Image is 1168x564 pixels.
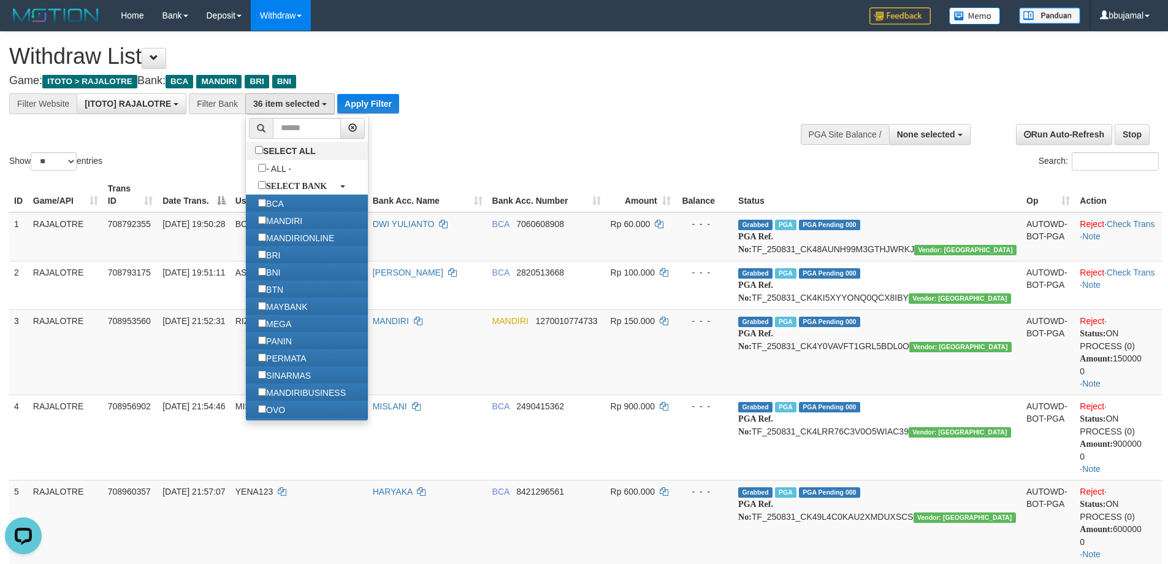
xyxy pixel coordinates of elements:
span: BCA [166,75,193,88]
input: - ALL - [258,164,266,172]
input: OVO [258,405,266,413]
b: PGA Ref. No: [738,500,773,522]
td: 1 [9,212,28,261]
span: ASEP22 [235,268,268,277]
a: Note [1082,379,1101,388]
div: Filter Bank [189,93,245,114]
label: - ALL - [246,160,303,177]
span: BCA [492,268,510,277]
b: Amount: [1080,525,1113,534]
b: PGA Ref. No: [738,232,773,254]
td: AUTOWD-BOT-PGA [1021,395,1075,480]
label: BTN [246,280,296,298]
div: ON PROCESS (0) 600000 0 [1080,498,1157,548]
b: Status: [1080,500,1105,509]
td: 3 [9,309,28,395]
span: [DATE] 21:57:07 [162,487,225,496]
span: BCA [492,401,510,411]
select: Showentries [31,152,77,171]
th: Balance [676,177,733,212]
input: PANIN [258,336,266,344]
td: RAJALOTRE [28,261,103,309]
span: Vendor URL: https://checkout4.1velocity.biz [909,427,1011,438]
span: Grabbed [738,402,773,412]
span: Vendor URL: https://checkout4.1velocity.biz [914,512,1016,523]
input: BNI [258,268,266,276]
img: Button%20Memo.svg [949,7,1001,25]
span: Rp 60.000 [611,219,651,229]
span: [DATE] 19:51:11 [162,268,225,277]
label: MANDIRI [246,212,315,229]
span: ITOTO > RAJALOTRE [42,75,137,88]
td: RAJALOTRE [28,212,103,261]
b: Amount: [1080,354,1113,363]
div: ON PROCESS (0) 900000 0 [1080,412,1157,463]
td: RAJALOTRE [28,309,103,395]
td: TF_250831_CK4LRR76C3V0O5WIAC39 [733,395,1021,480]
span: BRI [245,75,269,88]
th: Bank Acc. Number: activate to sort column ascending [487,177,606,212]
input: BRI [258,250,266,258]
th: Date Trans.: activate to sort column descending [158,177,231,212]
span: Grabbed [738,317,773,327]
label: OVO [246,401,297,418]
td: TF_250831_CK4Y0VAVFT1GRL5BDL0O [733,309,1021,395]
a: Note [1082,549,1101,559]
input: MANDIRIONLINE [258,233,266,241]
td: · · [1075,261,1162,309]
img: MOTION_logo.png [9,6,102,25]
span: BCA [492,219,510,229]
label: MAYBANK [246,298,319,315]
a: MISLANI [373,401,407,411]
h4: Game: Bank: [9,75,766,87]
span: [DATE] 19:50:28 [162,219,225,229]
a: Check Trans [1107,268,1155,277]
span: Rp 100.000 [611,268,655,277]
input: SELECT ALL [255,146,263,154]
a: HARYAKA [373,487,413,496]
b: PGA Ref. No: [738,329,773,351]
a: Note [1082,231,1101,241]
a: Reject [1080,401,1104,411]
button: None selected [889,124,971,145]
td: AUTOWD-BOT-PGA [1021,212,1075,261]
th: Bank Acc. Name: activate to sort column ascending [368,177,487,212]
td: AUTOWD-BOT-PGA [1021,309,1075,395]
th: Trans ID: activate to sort column ascending [103,177,158,212]
b: Status: [1080,329,1105,338]
th: Game/API: activate to sort column ascending [28,177,103,212]
span: Marked by bbusavira [775,268,796,279]
span: Vendor URL: https://checkout4.1velocity.biz [909,293,1011,304]
span: Copy 8421296561 to clipboard [516,487,564,496]
span: Copy 2490415362 to clipboard [516,401,564,411]
th: User ID: activate to sort column ascending [231,177,368,212]
th: ID [9,177,28,212]
span: 708956902 [108,401,151,411]
span: Grabbed [738,487,773,498]
td: · · [1075,395,1162,480]
input: BCA [258,199,266,207]
img: Feedback.jpg [869,7,931,25]
a: Check Trans [1107,219,1155,229]
span: Copy 2820513668 to clipboard [516,268,564,277]
label: BNI [246,263,292,280]
span: PGA Pending [799,317,860,327]
span: Vendor URL: https://checkout4.1velocity.biz [914,245,1017,255]
span: None selected [897,129,955,139]
label: PERMATA [246,349,319,366]
span: Marked by bbujamal [775,402,796,412]
input: MANDIRI [258,216,266,224]
th: Action [1075,177,1162,212]
img: panduan.png [1019,7,1080,24]
div: PGA Site Balance / [801,124,889,145]
a: SELECT BANK [246,177,368,195]
label: SELECT ALL [246,142,328,159]
label: PANIN [246,332,304,349]
label: BRI [246,246,292,263]
span: PGA Pending [799,487,860,498]
label: BCA [246,195,296,212]
input: PERMATA [258,353,266,361]
a: DWI YULIANTO [373,219,435,229]
span: BNI [272,75,296,88]
div: - - - [681,266,728,279]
